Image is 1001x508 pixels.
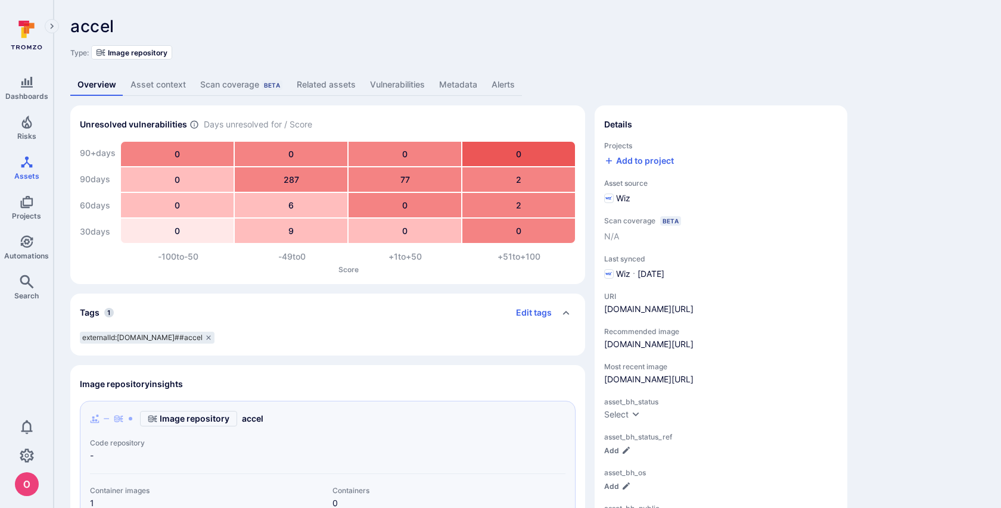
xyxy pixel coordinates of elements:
[633,268,635,280] p: ·
[363,74,432,96] a: Vulnerabilities
[604,409,641,420] button: Select
[48,21,56,32] i: Expand navigation menu
[604,155,674,167] button: Add to project
[204,119,312,131] span: Days unresolved for / Score
[80,220,116,244] div: 30 days
[15,472,39,496] div: oleg malkov
[462,193,575,217] div: 2
[90,486,323,495] span: Container images
[349,167,461,192] div: 77
[123,74,193,96] a: Asset context
[14,172,39,180] span: Assets
[349,251,462,263] div: +1 to +50
[604,327,838,336] span: Recommended image
[604,432,838,441] span: asset_bh_status_ref
[80,194,116,217] div: 60 days
[235,219,347,243] div: 9
[604,397,838,406] span: asset_bh_status
[432,74,484,96] a: Metadata
[235,251,349,263] div: -49 to 0
[604,292,694,301] span: URI
[262,80,282,90] div: Beta
[604,179,838,188] span: Asset source
[70,294,585,332] div: Collapse tags
[484,74,522,96] a: Alerts
[506,303,552,322] button: Edit tags
[604,141,838,150] span: Projects
[604,373,838,385] span: most-recent-image
[332,486,565,495] span: Containers
[4,251,49,260] span: Automations
[462,251,576,263] div: +51 to +100
[616,268,630,280] span: Wiz
[80,307,100,319] h2: Tags
[122,251,235,263] div: -100 to -50
[349,219,461,243] div: 0
[604,374,694,384] a: bullhorn-hub.ukartifactory.bullhorn.com/accel@sha256:d725fedb020448fc4e21c172750a28ad2f5c710ed5b3...
[15,472,39,496] img: ACg8ocJcCe-YbLxGm5tc0PuNRxmgP8aEm0RBXn6duO8aeMVK9zjHhw=s96-c
[45,19,59,33] button: Expand navigation menu
[121,193,234,217] div: 0
[121,142,234,166] div: 0
[80,141,116,165] div: 90+ days
[604,362,838,371] span: Most recent image
[235,142,347,166] div: 0
[70,48,89,57] span: Type:
[70,74,984,96] div: Asset tabs
[462,142,575,166] div: 0
[462,167,575,192] div: 2
[349,142,461,166] div: 0
[242,413,263,425] a: accel
[235,193,347,217] div: 6
[90,498,94,508] a: 1
[660,216,681,226] div: Beta
[80,119,187,130] h2: Unresolved vulnerabilities
[349,193,461,217] div: 0
[80,167,116,191] div: 90 days
[121,219,234,243] div: 0
[604,339,694,349] a: bullhorn-hub.ukartifactory.bullhorn.com/accel@sha256:d725fedb020448fc4e21c172750a28ad2f5c710ed5b3...
[604,192,630,204] div: Wiz
[90,450,565,462] span: -
[462,219,575,243] div: 0
[189,119,199,131] span: Number of vulnerabilities in status ‘Open’ ‘Triaged’ and ‘In process’ divided by score and scanne...
[17,132,36,141] span: Risks
[14,291,39,300] span: Search
[108,48,167,57] span: Image repository
[90,438,565,447] span: Code repository
[160,413,229,425] span: Image repository
[604,468,838,477] span: asset_bh_os
[122,265,576,274] p: Score
[290,74,363,96] a: Related assets
[70,74,123,96] a: Overview
[604,119,632,130] h2: Details
[70,16,114,36] span: accel
[200,79,282,91] div: Scan coverage
[604,409,629,420] div: Select
[82,333,203,342] span: externalId:[DOMAIN_NAME]##accel
[80,378,183,390] h2: Image repository insights
[604,446,631,455] button: Add
[12,211,41,220] span: Projects
[332,498,338,508] a: 0
[235,167,347,192] div: 287
[604,254,838,263] span: Last synced
[604,230,619,242] span: N/A
[80,332,214,344] div: externalId:[DOMAIN_NAME]##accel
[604,216,655,225] span: Scan coverage
[638,268,664,280] span: [DATE]
[5,92,48,101] span: Dashboards
[604,303,694,315] span: [DOMAIN_NAME][URL]
[604,482,631,491] button: Add
[104,308,114,317] span: 1
[121,167,234,192] div: 0
[604,338,838,350] span: recommended-image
